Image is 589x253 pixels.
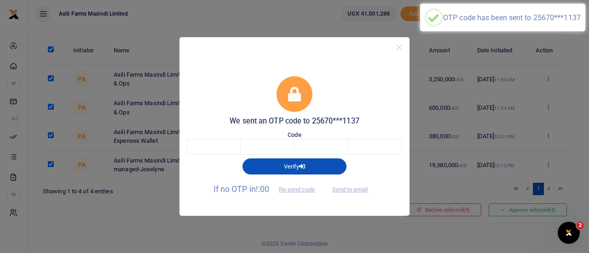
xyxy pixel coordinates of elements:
[393,41,406,54] button: Close
[214,184,323,194] span: If no OTP in
[577,222,584,229] span: 2
[558,222,580,244] iframe: Intercom live chat
[187,117,402,126] h5: We sent an OTP code to 25670***1137
[256,184,269,194] span: !:00
[243,158,346,174] button: Verify
[288,130,301,140] label: Code
[443,13,581,22] div: OTP code has been sent to 25670***1137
